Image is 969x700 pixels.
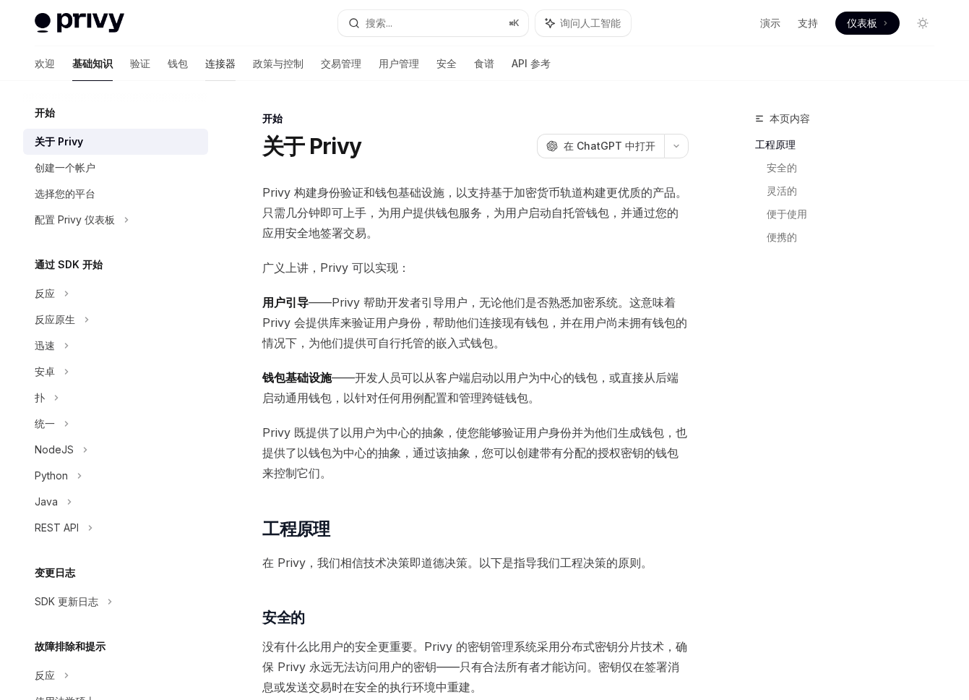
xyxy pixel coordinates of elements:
[767,184,797,197] font: 灵活的
[168,57,188,69] font: 钱包
[436,46,457,81] a: 安全
[23,155,208,181] a: 创建一个帐户
[23,181,208,207] a: 选择您的平台
[767,208,807,220] font: 便于使用
[798,17,818,29] font: 支持
[262,260,410,275] font: 广义上讲，Privy 可以实现：
[338,10,527,36] button: 搜索...⌘K
[72,46,113,81] a: 基础知识
[537,134,664,158] button: 在 ChatGPT 中打开
[379,46,419,81] a: 用户管理
[509,17,513,28] font: ⌘
[35,339,55,351] font: 迅速
[262,518,330,539] font: 工程原理
[564,140,655,152] font: 在 ChatGPT 中打开
[35,161,95,174] font: 创建一个帐户
[205,46,236,81] a: 连接器
[512,46,551,81] a: API 参考
[379,57,419,69] font: 用户管理
[35,13,124,33] img: 灯光标志
[262,639,687,694] font: 没有什么比用户的安全更重要。Privy 的密钥管理系统采用分布式密钥分片技术，确保 Privy 永远无法访问用户的密钥——只有合法所有者才能访问。密钥仅在签署消息或发送交易时在安全的执行环境中重建。
[535,10,631,36] button: 询问人工智能
[130,46,150,81] a: 验证
[35,213,115,226] font: 配置 Privy 仪表板
[835,12,900,35] a: 仪表板
[366,17,392,29] font: 搜索...
[262,112,283,124] font: 开始
[262,370,679,405] font: ——开发人员可以从客户端启动以用户为中心的钱包，或直接从后端启动通用钱包，以针对任何用例配置和管理跨链钱包。
[262,425,687,480] font: Privy 既提供了以用户为中心的抽象，使您能够验证用户身份并为他们生成钱包，也提供了以钱包为中心的抽象，通过该抽象，您可以创建带有分配的授权密钥的钱包来控制它们。
[35,443,74,456] font: NodeJS
[35,640,105,652] font: 故障排除和提示
[23,129,208,155] a: 关于 Privy
[35,258,103,270] font: 通过 SDK 开始
[513,17,520,28] font: K
[35,287,55,299] font: 反应
[474,57,494,69] font: 食谱
[755,138,796,150] font: 工程原理
[767,156,946,179] a: 安全的
[755,133,946,156] a: 工程原理
[35,495,58,508] font: Java
[262,609,305,626] font: 安全的
[35,417,55,430] font: 统一
[760,16,780,30] a: 演示
[35,46,55,81] a: 欢迎
[35,365,55,377] font: 安卓
[798,16,818,30] a: 支持
[35,566,75,579] font: 变更日志
[767,202,946,226] a: 便于使用
[767,231,797,243] font: 便携的
[760,17,780,29] font: 演示
[130,57,150,69] font: 验证
[262,133,361,159] font: 关于 Privy
[262,295,309,310] font: 用户引导
[321,57,361,69] font: 交易管理
[262,370,332,385] font: 钱包基础设施
[35,313,75,325] font: 反应原生
[262,185,687,240] font: Privy 构建身份验证和钱包基础设施，以支持基于加密货币轨道构建更优质的产品。只需几分钟即可上手，为用户提供钱包服务，为用户启动自托管钱包，并通过您的应用安全地签署交易。
[35,391,45,404] font: 扑
[35,669,55,681] font: 反应
[474,46,494,81] a: 食谱
[168,46,188,81] a: 钱包
[560,17,621,29] font: 询问人工智能
[770,112,810,124] font: 本页内容
[35,187,95,200] font: 选择您的平台
[35,595,98,607] font: SDK 更新日志
[35,106,55,119] font: 开始
[321,46,361,81] a: 交易管理
[253,57,303,69] font: 政策与控制
[911,12,934,35] button: 切换暗模式
[72,57,113,69] font: 基础知识
[205,57,236,69] font: 连接器
[847,17,877,29] font: 仪表板
[253,46,303,81] a: 政策与控制
[512,57,551,69] font: API 参考
[767,179,946,202] a: 灵活的
[767,161,797,174] font: 安全的
[35,135,83,148] font: 关于 Privy
[35,521,79,534] font: REST API
[262,555,653,570] font: 在 Privy，我们相信技术决策即道德决策。以下是指导我们工程决策的原则。
[436,57,457,69] font: 安全
[35,57,55,69] font: 欢迎
[767,226,946,249] a: 便携的
[262,295,687,350] font: ——Privy 帮助开发者引导用户，无论他们是否熟悉加密系统。这意味着 Privy 会提供库来验证用户身份，帮助他们连接现有钱包，并在用户尚未拥有钱包的情况下，为他们提供可自行托管的嵌入式钱包。
[35,469,68,482] font: Python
